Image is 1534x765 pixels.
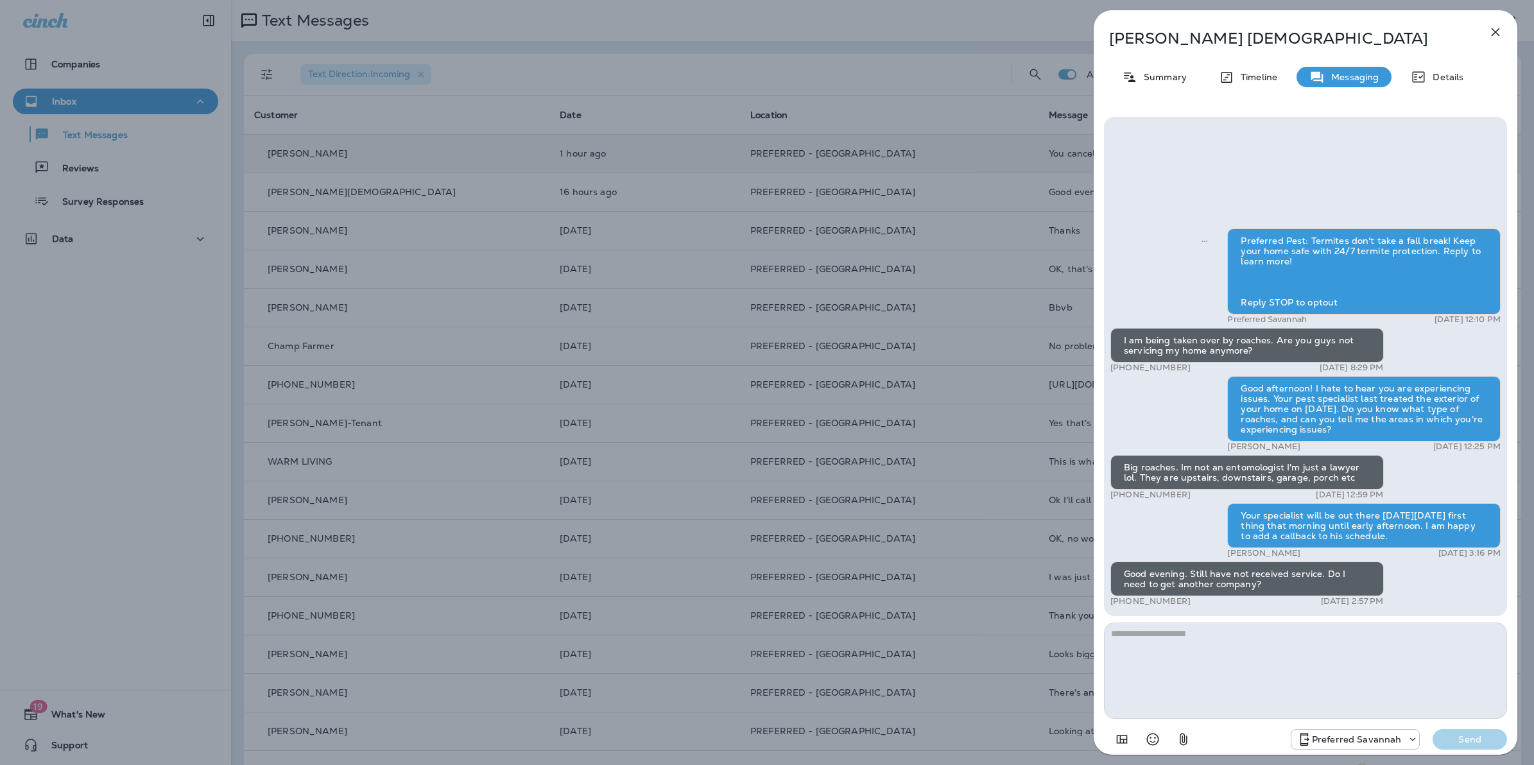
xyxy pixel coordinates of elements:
p: [PHONE_NUMBER] [1110,490,1191,500]
span: Sent [1202,234,1208,246]
p: [PERSON_NAME] [DEMOGRAPHIC_DATA] [1109,30,1460,47]
p: Summary [1137,72,1187,82]
p: [DATE] 8:29 PM [1320,363,1384,373]
p: [PHONE_NUMBER] [1110,596,1191,606]
div: Your specialist will be out there [DATE][DATE] first thing that morning until early afternoon. I ... [1227,503,1501,548]
p: Details [1426,72,1463,82]
p: [DATE] 2:57 PM [1321,596,1384,606]
p: [DATE] 12:25 PM [1433,442,1501,452]
p: Preferred Savannah [1312,734,1402,744]
div: Big roaches. Im not an entomologist I'm just a lawyer lol. They are upstairs, downstairs, garage,... [1110,455,1384,490]
div: I am being taken over by roaches. Are you guys not servicing my home anymore? [1110,328,1384,363]
p: [DATE] 12:10 PM [1435,314,1501,325]
div: +1 (912) 461-3419 [1291,732,1420,747]
div: Good afternoon! I hate to hear you are experiencing issues. Your pest specialist last treated the... [1227,376,1501,442]
div: Good evening. Still have not received service. Do I need to get another company? [1110,562,1384,596]
p: [DATE] 3:16 PM [1438,548,1501,558]
p: [DATE] 12:59 PM [1316,490,1383,500]
p: Preferred Savannah [1227,314,1307,325]
p: Timeline [1234,72,1277,82]
p: [PHONE_NUMBER] [1110,363,1191,373]
p: Messaging [1325,72,1379,82]
button: Select an emoji [1140,726,1166,752]
p: [PERSON_NAME] [1227,548,1300,558]
div: Preferred Pest: Termites don't take a fall break! Keep your home safe with 24/7 termite protectio... [1227,228,1501,314]
button: Add in a premade template [1109,726,1135,752]
p: [PERSON_NAME] [1227,442,1300,452]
